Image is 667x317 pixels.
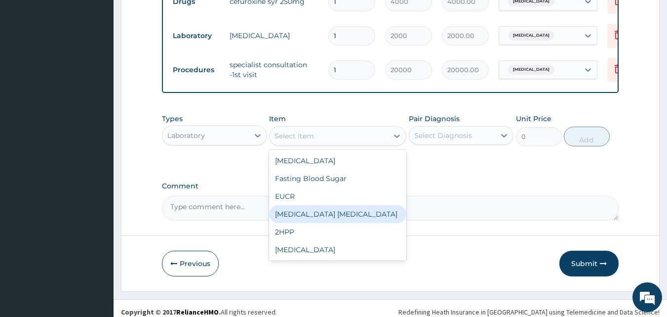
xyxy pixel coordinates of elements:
textarea: Type your message and hit 'Enter' [5,212,188,246]
label: Types [162,115,183,123]
span: We're online! [57,95,136,195]
button: Previous [162,251,219,276]
a: RelianceHMO [176,308,219,317]
span: [MEDICAL_DATA] [508,31,554,41]
div: Minimize live chat window [162,5,186,29]
label: Unit Price [516,114,551,124]
img: d_794563401_company_1708531726252_794563401 [18,49,40,74]
div: EUCR [269,187,406,205]
strong: Copyright © 2017 . [121,308,221,317]
td: specialist consultation -1st visit [225,55,323,85]
td: [MEDICAL_DATA] [225,26,323,45]
label: Comment [162,182,619,190]
button: Submit [559,251,619,276]
div: Chat with us now [51,55,166,68]
div: Select Item [275,131,314,141]
div: [MEDICAL_DATA] [269,152,406,170]
div: Redefining Heath Insurance in [GEOGRAPHIC_DATA] using Telemedicine and Data Science! [398,307,660,317]
td: Procedures [168,61,225,79]
div: [MEDICAL_DATA] [MEDICAL_DATA] [269,205,406,223]
label: Item [269,114,286,124]
label: Pair Diagnosis [409,114,460,124]
td: Laboratory [168,27,225,45]
div: [MEDICAL_DATA] [269,241,406,259]
div: Fasting Blood Sugar [269,170,406,187]
div: Select Diagnosis [414,131,472,140]
div: 2HPP [269,223,406,241]
button: Add [564,127,610,146]
div: Laboratory [167,131,205,140]
span: [MEDICAL_DATA] [508,65,554,75]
